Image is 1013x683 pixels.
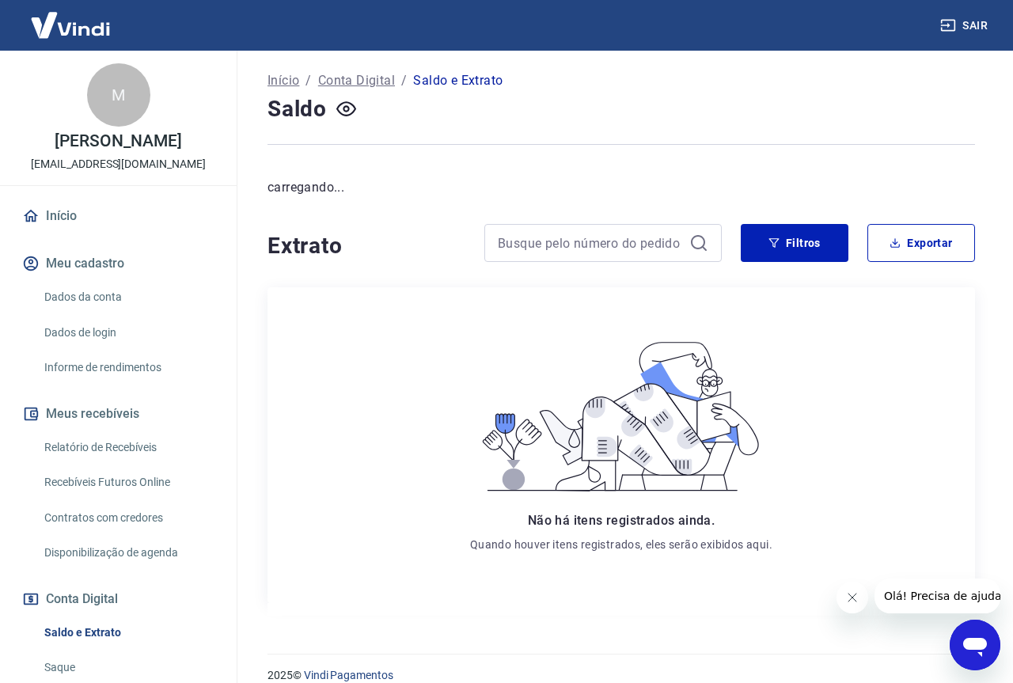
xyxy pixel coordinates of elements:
button: Sair [937,11,994,40]
p: Saldo e Extrato [413,71,503,90]
a: Informe de rendimentos [38,351,218,384]
p: / [401,71,407,90]
h4: Saldo [267,93,327,125]
a: Relatório de Recebíveis [38,431,218,464]
button: Meus recebíveis [19,397,218,431]
a: Disponibilização de agenda [38,537,218,569]
p: Quando houver itens registrados, eles serão exibidos aqui. [470,537,772,552]
img: Vindi [19,1,122,49]
button: Meu cadastro [19,246,218,281]
a: Início [19,199,218,233]
a: Dados da conta [38,281,218,313]
a: Conta Digital [318,71,395,90]
button: Conta Digital [19,582,218,617]
div: M [87,63,150,127]
p: [EMAIL_ADDRESS][DOMAIN_NAME] [31,156,206,173]
span: Não há itens registrados ainda. [528,513,715,528]
iframe: Botão para abrir a janela de mensagens [950,620,1000,670]
a: Vindi Pagamentos [304,669,393,681]
a: Recebíveis Futuros Online [38,466,218,499]
p: carregando... [267,178,975,197]
a: Dados de login [38,317,218,349]
span: Olá! Precisa de ajuda? [9,11,133,24]
button: Exportar [867,224,975,262]
p: / [305,71,311,90]
button: Filtros [741,224,848,262]
iframe: Mensagem da empresa [875,579,1000,613]
a: Início [267,71,299,90]
a: Saldo e Extrato [38,617,218,649]
a: Contratos com credores [38,502,218,534]
iframe: Fechar mensagem [837,582,868,613]
p: [PERSON_NAME] [55,133,181,150]
h4: Extrato [267,230,465,262]
input: Busque pelo número do pedido [498,231,683,255]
